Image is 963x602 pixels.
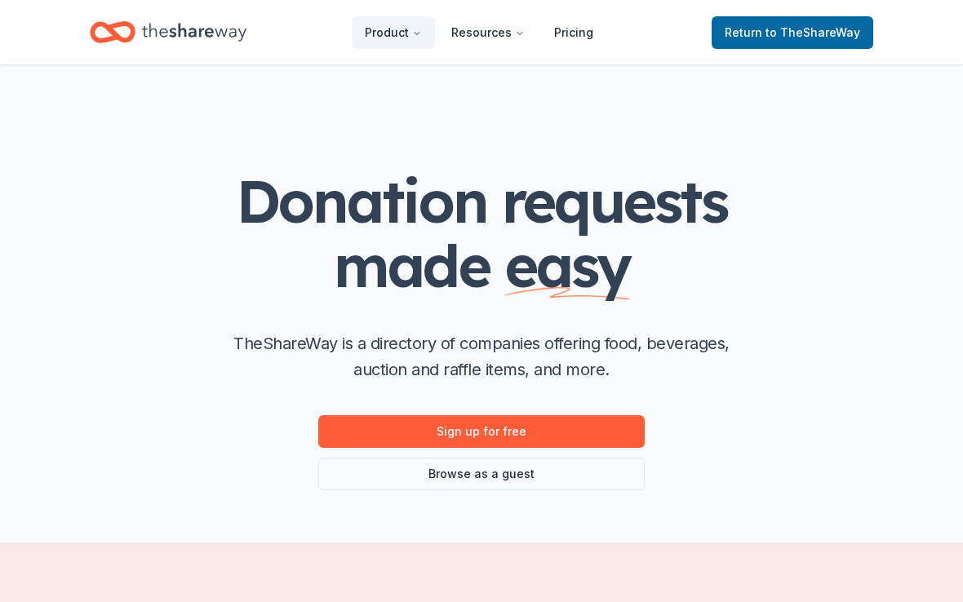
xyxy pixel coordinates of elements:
span: to TheShareWay [766,25,860,39]
nav: Main [352,13,606,51]
a: Home [90,13,246,51]
a: Returnto TheShareWay [712,16,873,49]
span: easy [504,228,630,302]
a: Sign up for free [318,415,645,448]
span: Return [725,23,860,42]
button: Resources [438,16,538,49]
a: Browse as a guest [318,458,645,490]
p: TheShareWay is a directory of companies offering food, beverages, auction and raffle items, and m... [220,330,743,383]
button: Product [352,16,435,49]
a: Pricing [541,16,606,49]
h1: Donation requests made [155,169,808,298]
